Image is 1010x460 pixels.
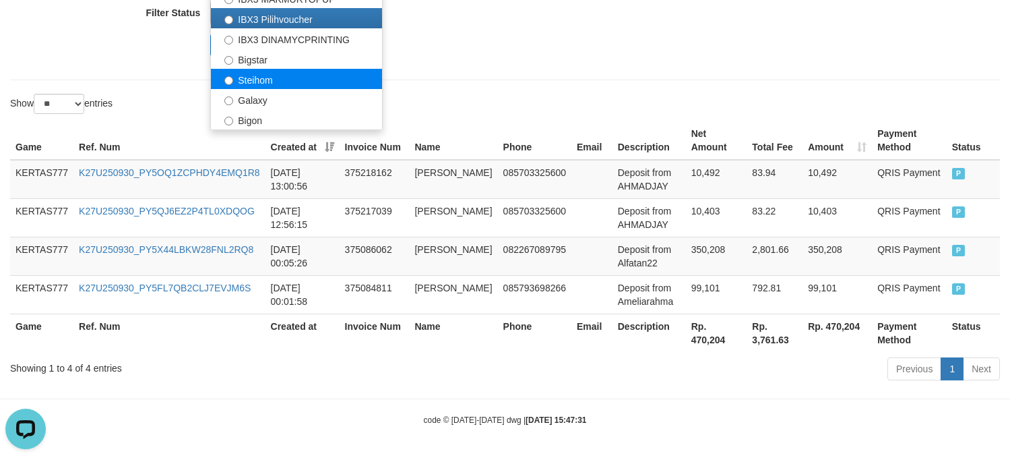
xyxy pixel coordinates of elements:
[340,198,410,237] td: 375217039
[265,160,340,199] td: [DATE] 13:00:56
[612,275,686,314] td: Deposit from Ameliarahma
[612,314,686,352] th: Description
[747,121,802,160] th: Total Fee
[409,237,497,275] td: [PERSON_NAME]
[686,237,747,275] td: 350,208
[211,109,382,130] label: Bigon
[947,121,1000,160] th: Status
[409,198,497,237] td: [PERSON_NAME]
[747,237,802,275] td: 2,801.66
[340,275,410,314] td: 375084811
[952,168,966,179] span: PAID
[224,96,233,105] input: Galaxy
[34,94,84,114] select: Showentries
[952,245,966,256] span: PAID
[952,283,966,295] span: PAID
[10,160,73,199] td: KERTAS777
[5,5,46,46] button: Open LiveChat chat widget
[224,117,233,125] input: Bigon
[409,314,497,352] th: Name
[10,314,73,352] th: Game
[10,198,73,237] td: KERTAS777
[872,198,947,237] td: QRIS Payment
[224,36,233,45] input: IBX3 DINAMYCPRINTING
[211,69,382,89] label: Steihom
[802,160,872,199] td: 10,492
[952,206,966,218] span: PAID
[747,275,802,314] td: 792.81
[747,314,802,352] th: Rp. 3,761.63
[686,198,747,237] td: 10,403
[211,49,382,69] label: Bigstar
[802,121,872,160] th: Amount: activate to sort column ascending
[211,89,382,109] label: Galaxy
[941,357,964,380] a: 1
[498,314,571,352] th: Phone
[498,198,571,237] td: 085703325600
[265,121,340,160] th: Created at: activate to sort column ascending
[265,275,340,314] td: [DATE] 00:01:58
[265,198,340,237] td: [DATE] 12:56:15
[612,198,686,237] td: Deposit from AHMADJAY
[340,160,410,199] td: 375218162
[802,237,872,275] td: 350,208
[498,121,571,160] th: Phone
[963,357,1000,380] a: Next
[73,314,265,352] th: Ref. Num
[686,160,747,199] td: 10,492
[872,160,947,199] td: QRIS Payment
[10,94,113,114] label: Show entries
[224,16,233,24] input: IBX3 Pilihvoucher
[498,237,571,275] td: 082267089795
[73,121,265,160] th: Ref. Num
[612,121,686,160] th: Description
[211,28,382,49] label: IBX3 DINAMYCPRINTING
[211,8,382,28] label: IBX3 Pilihvoucher
[802,275,872,314] td: 99,101
[872,275,947,314] td: QRIS Payment
[872,314,947,352] th: Payment Method
[79,244,253,255] a: K27U250930_PY5X44LBKW28FNL2RQ8
[10,121,73,160] th: Game
[10,275,73,314] td: KERTAS777
[79,283,251,293] a: K27U250930_PY5FL7QB2CLJ7EVJM6S
[947,314,1000,352] th: Status
[747,160,802,199] td: 83.94
[409,121,497,160] th: Name
[612,160,686,199] td: Deposit from AHMADJAY
[340,121,410,160] th: Invoice Num
[498,160,571,199] td: 085703325600
[686,275,747,314] td: 99,101
[747,198,802,237] td: 83.22
[265,314,340,352] th: Created at
[340,237,410,275] td: 375086062
[686,121,747,160] th: Net Amount
[526,415,586,425] strong: [DATE] 15:47:31
[340,314,410,352] th: Invoice Num
[887,357,941,380] a: Previous
[424,415,587,425] small: code © [DATE]-[DATE] dwg |
[10,237,73,275] td: KERTAS777
[802,314,872,352] th: Rp. 470,204
[802,198,872,237] td: 10,403
[872,121,947,160] th: Payment Method
[872,237,947,275] td: QRIS Payment
[79,206,255,217] a: K27U250930_PY5QJ6EZ2P4TL0XDQOG
[571,314,612,352] th: Email
[265,237,340,275] td: [DATE] 00:05:26
[686,314,747,352] th: Rp. 470,204
[571,121,612,160] th: Email
[79,167,259,178] a: K27U250930_PY5OQ1ZCPHDY4EMQ1R8
[409,275,497,314] td: [PERSON_NAME]
[612,237,686,275] td: Deposit from Alfatan22
[409,160,497,199] td: [PERSON_NAME]
[10,356,411,375] div: Showing 1 to 4 of 4 entries
[224,56,233,65] input: Bigstar
[498,275,571,314] td: 085793698266
[224,76,233,85] input: Steihom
